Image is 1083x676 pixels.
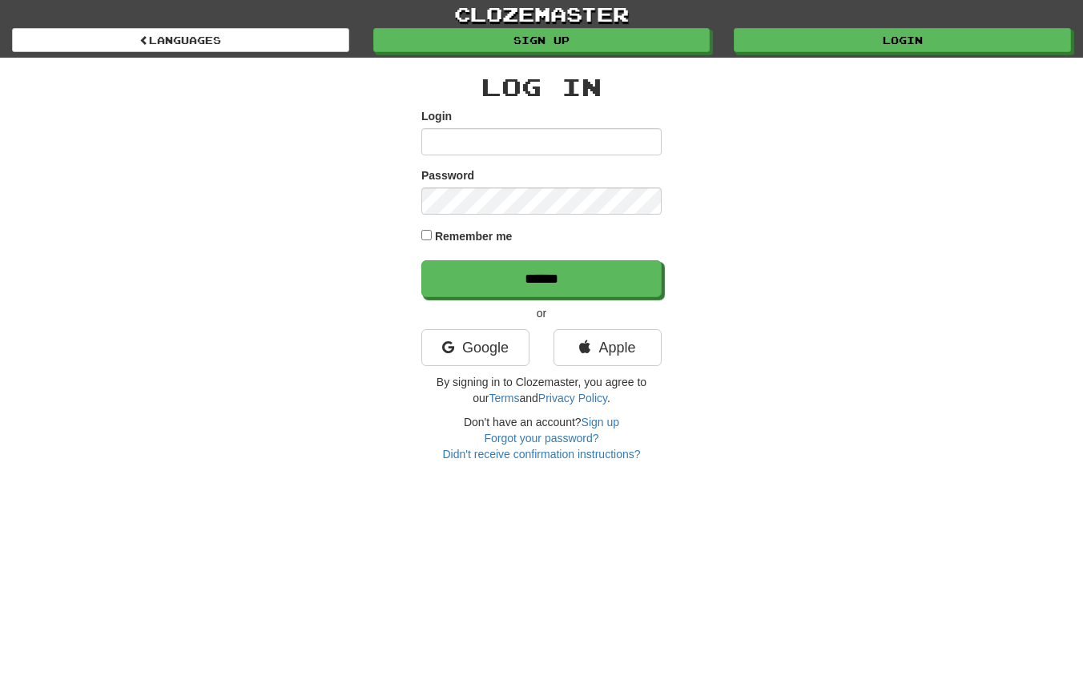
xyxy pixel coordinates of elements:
label: Password [421,167,474,183]
a: Forgot your password? [484,432,598,445]
label: Remember me [435,228,513,244]
a: Privacy Policy [538,392,607,404]
a: Sign up [582,416,619,429]
h2: Log In [421,74,662,100]
a: Sign up [373,28,711,52]
a: Languages [12,28,349,52]
a: Apple [554,329,662,366]
p: or [421,305,662,321]
a: Didn't receive confirmation instructions? [442,448,640,461]
a: Terms [489,392,519,404]
a: Login [734,28,1071,52]
a: Google [421,329,529,366]
div: Don't have an account? [421,414,662,462]
p: By signing in to Clozemaster, you agree to our and . [421,374,662,406]
label: Login [421,108,452,124]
